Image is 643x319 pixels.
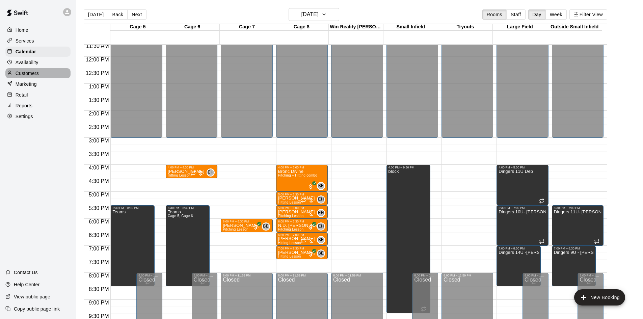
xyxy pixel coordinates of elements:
[84,70,110,76] span: 12:30 PM
[320,222,325,231] span: Eric Harrington
[278,174,317,177] span: Pitching + Hitting combo
[87,178,111,184] span: 4:30 PM
[5,47,71,57] div: Calendar
[168,166,215,169] div: 4:00 PM – 4:30 PM
[278,206,326,210] div: 5:30 PM – 6:00 PM
[278,201,301,204] span: Hitting Lesson
[168,214,193,218] span: Cage 5, Cage 6
[138,274,160,277] div: 8:00 PM – 11:59 PM
[87,259,111,265] span: 7:30 PM
[87,273,111,278] span: 8:00 PM
[87,232,111,238] span: 6:30 PM
[278,220,326,223] div: 6:00 PM – 6:30 PM
[263,223,269,230] span: BE
[317,182,325,190] div: Brian Elkins
[493,24,547,30] div: Large Field
[320,182,325,190] span: Brian Elkins
[87,286,111,292] span: 8:30 PM
[320,236,325,244] span: Brian Elkins
[276,232,328,246] div: 6:30 PM – 7:00 PM: Hitting Lesson
[14,293,50,300] p: View public page
[87,219,111,224] span: 6:00 PM
[278,241,301,245] span: Hitting Lesson
[554,247,594,250] div: 7:00 PM – 8:30 PM
[318,196,324,203] span: EH
[87,313,111,319] span: 9:30 PM
[525,274,546,277] div: 8:00 PM – 11:59 PM
[569,9,607,20] button: Filter View
[278,247,326,250] div: 7:00 PM – 7:30 PM
[190,170,196,176] span: Recurring event
[552,205,604,246] div: 5:30 PM – 7:00 PM: Dingers 11U- Greg
[5,101,71,111] a: Reports
[317,249,325,258] div: Brian Elkins
[274,24,329,30] div: Cage 8
[87,165,111,170] span: 4:00 PM
[5,68,71,78] a: Customers
[265,222,270,231] span: Brian Elkins
[278,228,304,231] span: Pitching Lesson
[112,206,152,210] div: 5:30 PM – 8:30 PM
[166,165,217,178] div: 4:00 PM – 4:30 PM: Hitting Lesson
[5,79,71,89] a: Marketing
[5,90,71,100] a: Retail
[307,183,314,190] span: All customers have paid
[528,9,546,20] button: Day
[110,24,165,30] div: Cage 5
[87,111,111,116] span: 2:00 PM
[438,24,493,30] div: Tryouts
[16,81,37,87] p: Marketing
[110,205,154,286] div: 5:30 PM – 8:30 PM: Teams
[580,274,601,277] div: 8:00 PM – 11:59 PM
[317,222,325,231] div: Eric Harrington
[278,193,326,196] div: 5:00 PM – 5:30 PM
[14,281,39,288] p: Help Center
[208,169,214,176] span: EH
[506,9,526,20] button: Staff
[14,269,38,276] p: Contact Us
[444,274,491,277] div: 8:00 PM – 11:59 PM
[320,249,325,258] span: Brian Elkins
[84,43,111,49] span: 11:30 AM
[84,9,108,20] button: [DATE]
[547,24,602,30] div: Outside Small Infield
[545,9,567,20] button: Week
[307,251,314,258] span: All customers have paid
[497,165,548,205] div: 4:00 PM – 5:30 PM: Dingers 11U Deb
[301,197,306,203] span: Recurring event
[207,168,215,177] div: Eric Harrington
[594,239,599,244] span: Recurring event
[499,166,546,169] div: 4:00 PM – 5:30 PM
[301,238,306,243] span: Recurring event
[499,247,538,250] div: 7:00 PM – 8:30 PM
[5,25,71,35] a: Home
[539,198,544,204] span: Recurring event
[278,214,304,218] span: Pitching Lesson
[84,57,110,62] span: 12:00 PM
[389,166,428,169] div: 4:00 PM – 9:30 PM
[276,165,328,192] div: 4:00 PM – 5:00 PM: Bronc Divine
[278,255,301,258] span: Hitting Lesson
[317,236,325,244] div: Brian Elkins
[499,206,546,210] div: 5:30 PM – 7:00 PM
[5,36,71,46] div: Services
[87,151,111,157] span: 3:30 PM
[223,274,270,277] div: 8:00 PM – 11:59 PM
[166,205,210,286] div: 5:30 PM – 8:30 PM: Teams
[497,205,548,246] div: 5:30 PM – 7:00 PM: Dingers 10U- Tim
[223,220,270,223] div: 6:00 PM – 6:30 PM
[5,57,71,68] a: Availability
[333,274,381,277] div: 8:00 PM – 11:59 PM
[317,209,325,217] div: Eric Harrington
[16,91,28,98] p: Retail
[320,195,325,204] span: Eric Harrington
[16,27,28,33] p: Home
[87,97,111,103] span: 1:30 PM
[276,246,328,259] div: 7:00 PM – 7:30 PM: Jimmy Frischknecht
[318,250,324,257] span: BE
[5,111,71,122] a: Settings
[262,222,270,231] div: Brian Elkins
